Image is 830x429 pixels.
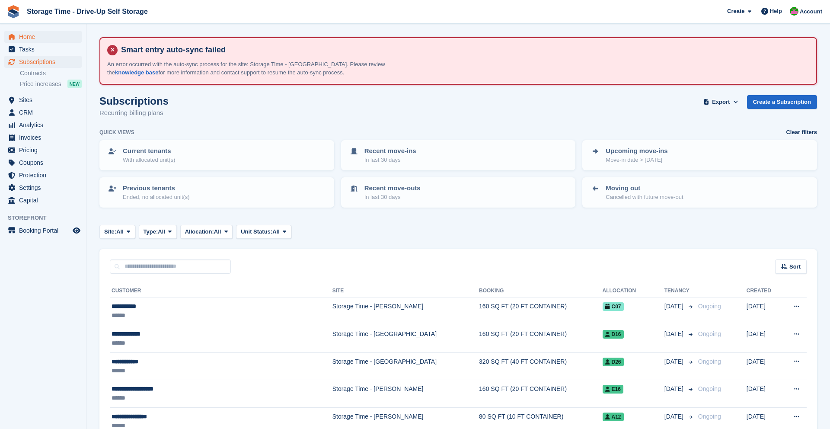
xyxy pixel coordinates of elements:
[7,5,20,18] img: stora-icon-8386f47178a22dfd0bd8f6a31ec36ba5ce8667c1dd55bd0f319d3a0aa187defe.svg
[583,178,816,207] a: Moving out Cancelled with future move-out
[116,227,124,236] span: All
[606,183,683,193] p: Moving out
[606,156,667,164] p: Move-in date > [DATE]
[790,7,798,16] img: Saeed
[99,95,169,107] h1: Subscriptions
[583,141,816,170] a: Upcoming move-ins Move-in date > [DATE]
[19,56,71,68] span: Subscriptions
[747,325,781,353] td: [DATE]
[332,298,479,325] td: Storage Time - [PERSON_NAME]
[99,225,135,239] button: Site: All
[664,302,685,311] span: [DATE]
[180,225,233,239] button: Allocation: All
[342,178,575,207] a: Recent move-outs In last 30 days
[100,178,333,207] a: Previous tenants Ended, no allocated unit(s)
[236,225,291,239] button: Unit Status: All
[20,80,61,88] span: Price increases
[603,413,624,421] span: A12
[19,194,71,206] span: Capital
[747,284,781,298] th: Created
[71,225,82,236] a: Preview store
[664,330,685,339] span: [DATE]
[603,302,624,311] span: C07
[479,298,602,325] td: 160 SQ FT (20 FT CONTAINER)
[698,385,721,392] span: Ongoing
[789,263,801,271] span: Sort
[4,106,82,118] a: menu
[8,214,86,222] span: Storefront
[19,31,71,43] span: Home
[19,169,71,181] span: Protection
[118,45,809,55] h4: Smart entry auto-sync failed
[664,284,695,298] th: Tenancy
[185,227,214,236] span: Allocation:
[4,182,82,194] a: menu
[603,284,664,298] th: Allocation
[67,80,82,88] div: NEW
[332,284,479,298] th: Site
[747,298,781,325] td: [DATE]
[364,146,416,156] p: Recent move-ins
[4,144,82,156] a: menu
[110,284,332,298] th: Customer
[606,146,667,156] p: Upcoming move-ins
[332,352,479,380] td: Storage Time - [GEOGRAPHIC_DATA]
[99,128,134,136] h6: Quick views
[747,380,781,408] td: [DATE]
[272,227,280,236] span: All
[603,358,624,366] span: D26
[4,194,82,206] a: menu
[698,330,721,337] span: Ongoing
[664,384,685,394] span: [DATE]
[19,131,71,144] span: Invoices
[698,358,721,365] span: Ongoing
[342,141,575,170] a: Recent move-ins In last 30 days
[4,94,82,106] a: menu
[606,193,683,202] p: Cancelled with future move-out
[4,119,82,131] a: menu
[800,7,822,16] span: Account
[4,157,82,169] a: menu
[664,357,685,366] span: [DATE]
[698,413,721,420] span: Ongoing
[698,303,721,310] span: Ongoing
[786,128,817,137] a: Clear filters
[332,380,479,408] td: Storage Time - [PERSON_NAME]
[19,106,71,118] span: CRM
[702,95,740,109] button: Export
[19,224,71,237] span: Booking Portal
[123,146,175,156] p: Current tenants
[4,31,82,43] a: menu
[115,69,158,76] a: knowledge base
[214,227,221,236] span: All
[19,43,71,55] span: Tasks
[332,325,479,353] td: Storage Time - [GEOGRAPHIC_DATA]
[603,330,624,339] span: D16
[4,224,82,237] a: menu
[364,183,421,193] p: Recent move-outs
[4,131,82,144] a: menu
[23,4,151,19] a: Storage Time - Drive-Up Self Storage
[479,284,602,298] th: Booking
[747,352,781,380] td: [DATE]
[4,169,82,181] a: menu
[104,227,116,236] span: Site:
[770,7,782,16] span: Help
[479,352,602,380] td: 320 SQ FT (40 FT CONTAINER)
[712,98,730,106] span: Export
[19,157,71,169] span: Coupons
[123,183,190,193] p: Previous tenants
[123,156,175,164] p: With allocated unit(s)
[123,193,190,202] p: Ended, no allocated unit(s)
[107,60,410,77] p: An error occurred with the auto-sync process for the site: Storage Time - [GEOGRAPHIC_DATA]. Plea...
[4,56,82,68] a: menu
[747,95,817,109] a: Create a Subscription
[20,79,82,89] a: Price increases NEW
[364,193,421,202] p: In last 30 days
[99,108,169,118] p: Recurring billing plans
[139,225,177,239] button: Type: All
[144,227,158,236] span: Type:
[479,325,602,353] td: 160 SQ FT (20 FT CONTAINER)
[19,144,71,156] span: Pricing
[20,69,82,77] a: Contracts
